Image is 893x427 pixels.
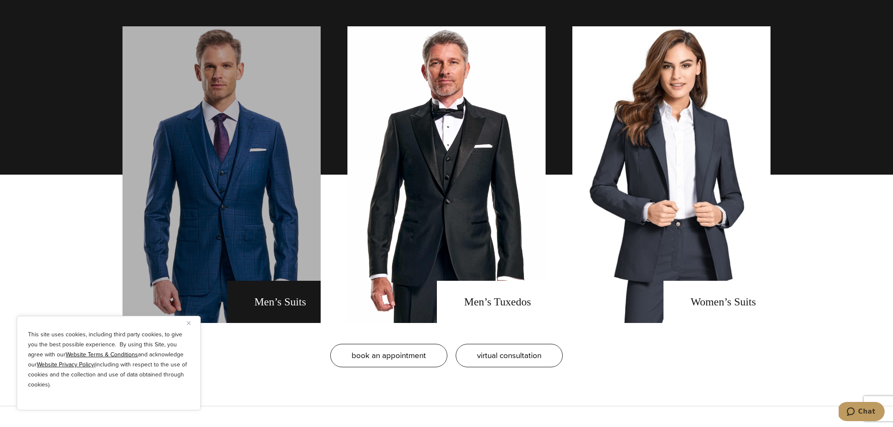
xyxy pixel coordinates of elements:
span: virtual consultation [477,349,541,361]
a: Website Terms & Conditions [66,350,138,359]
a: Website Privacy Policy [37,360,94,369]
iframe: Opens a widget where you can chat to one of our agents [839,402,885,423]
a: men's tuxedos [347,26,546,323]
a: Women's Suits [572,26,771,323]
p: This site uses cookies, including third party cookies, to give you the best possible experience. ... [28,330,189,390]
a: book an appointment [330,344,447,367]
span: book an appointment [352,349,426,361]
a: men's suits [122,26,321,323]
button: Close [187,318,197,328]
a: virtual consultation [456,344,563,367]
img: Close [187,321,191,325]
